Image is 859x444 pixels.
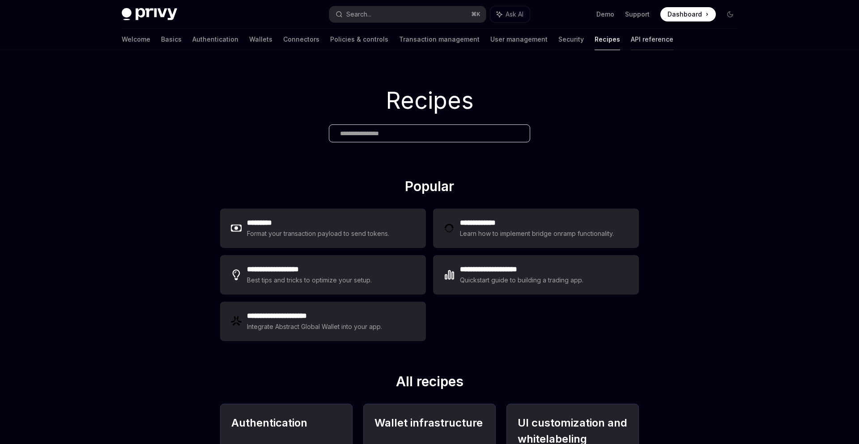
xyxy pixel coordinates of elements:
[220,209,426,248] a: **** ****Format your transaction payload to send tokens.
[625,10,650,19] a: Support
[220,178,639,198] h2: Popular
[330,29,388,50] a: Policies & controls
[558,29,584,50] a: Security
[490,6,530,22] button: Ask AI
[723,7,737,21] button: Toggle dark mode
[247,228,390,239] div: Format your transaction payload to send tokens.
[433,209,639,248] a: **** **** ***Learn how to implement bridge onramp functionality.
[161,29,182,50] a: Basics
[595,29,620,50] a: Recipes
[122,29,150,50] a: Welcome
[249,29,272,50] a: Wallets
[660,7,716,21] a: Dashboard
[283,29,319,50] a: Connectors
[399,29,480,50] a: Transaction management
[631,29,673,50] a: API reference
[247,321,383,332] div: Integrate Abstract Global Wallet into your app.
[122,8,177,21] img: dark logo
[596,10,614,19] a: Demo
[490,29,548,50] a: User management
[460,228,617,239] div: Learn how to implement bridge onramp functionality.
[471,11,481,18] span: ⌘ K
[329,6,486,22] button: Search...⌘K
[506,10,523,19] span: Ask AI
[460,275,584,286] div: Quickstart guide to building a trading app.
[247,275,373,286] div: Best tips and tricks to optimize your setup.
[346,9,371,20] div: Search...
[220,373,639,393] h2: All recipes
[192,29,238,50] a: Authentication
[668,10,702,19] span: Dashboard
